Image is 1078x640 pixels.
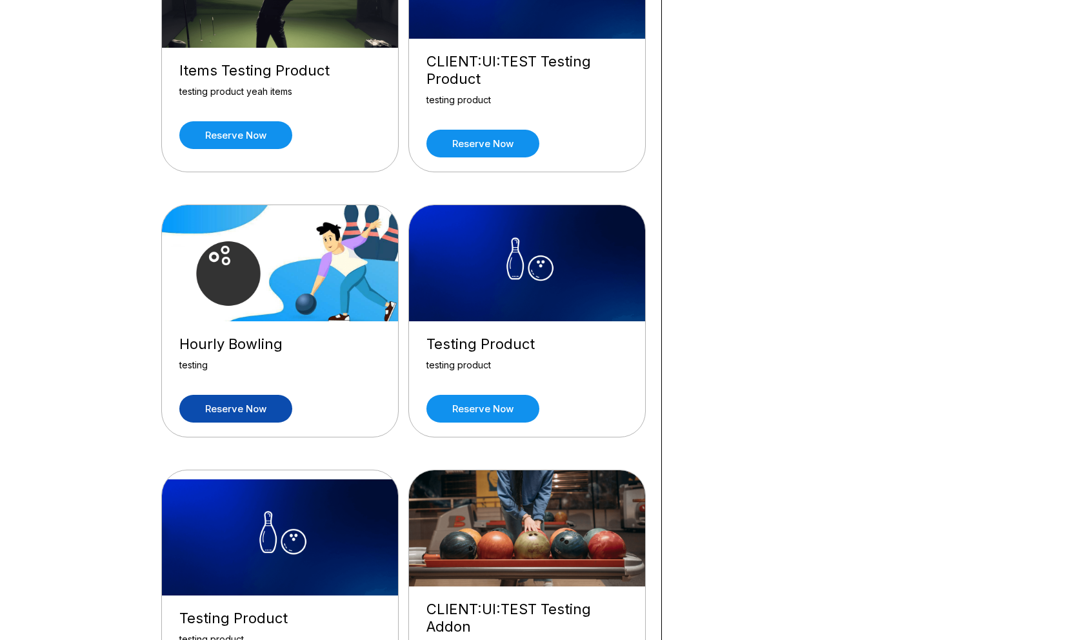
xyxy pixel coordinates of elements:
div: Testing Product [426,335,628,353]
img: CLIENT:UI:TEST Testing Addon [409,470,646,586]
a: Reserve now [426,130,539,157]
div: Items Testing Product [179,62,381,79]
div: CLIENT:UI:TEST Testing Addon [426,601,628,635]
div: Hourly Bowling [179,335,381,353]
img: Hourly Bowling [162,205,399,321]
a: Reserve now [426,395,539,423]
div: testing product [426,94,628,117]
div: testing [179,359,381,382]
a: Reserve now [179,395,292,423]
a: Reserve now [179,121,292,149]
div: testing product [426,359,628,382]
img: Testing Product [409,205,646,321]
div: CLIENT:UI:TEST Testing Product [426,53,628,88]
div: testing product yeah items [179,86,381,108]
img: Testing Product [162,479,399,595]
div: Testing Product [179,610,381,627]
